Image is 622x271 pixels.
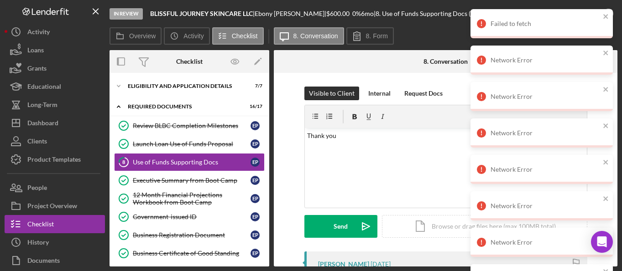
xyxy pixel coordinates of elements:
[346,27,394,45] button: 8. Form
[27,215,54,235] div: Checklist
[309,87,355,100] div: Visible to Client
[114,171,265,189] a: Executive Summary from Boot CampEP
[27,96,57,116] div: Long-Term
[27,197,77,217] div: Project Overview
[603,13,609,21] button: close
[400,87,447,100] button: Request Docs
[5,132,105,150] button: Clients
[491,20,600,27] div: Failed to fetch
[5,179,105,197] button: People
[293,32,338,40] label: 8. Conversation
[114,226,265,244] a: Business Registration DocumentEP
[491,93,600,100] div: Network Error
[114,135,265,153] a: Launch Loan Use of Funds ProposalEP
[133,250,251,257] div: Business Certificate of Good Standing
[251,194,260,203] div: E P
[352,10,361,17] div: 0 %
[374,10,496,17] div: | 8. Use of Funds Supporting Docs (Ebony P.)
[133,159,251,166] div: Use of Funds Supporting Docs
[110,27,162,45] button: Overview
[304,215,377,238] button: Send
[183,32,204,40] label: Activity
[361,10,374,17] div: 6 mo
[246,83,262,89] div: 7 / 7
[212,27,264,45] button: Checklist
[591,231,613,253] div: Open Intercom Messenger
[603,195,609,204] button: close
[27,132,47,153] div: Clients
[304,87,359,100] button: Visible to Client
[423,58,468,65] div: 8. Conversation
[232,32,258,40] label: Checklist
[251,249,260,258] div: E P
[5,96,105,114] button: Long-Term
[368,87,391,100] div: Internal
[5,23,105,41] button: Activity
[5,251,105,270] button: Documents
[251,176,260,185] div: E P
[371,261,391,268] time: 2025-08-25 20:36
[27,150,81,171] div: Product Templates
[27,114,58,134] div: Dashboard
[491,56,600,64] div: Network Error
[5,77,105,96] button: Educational
[114,208,265,226] a: Government-issued IDEP
[5,233,105,251] button: History
[544,5,617,23] button: Mark Complete
[251,212,260,221] div: E P
[122,159,125,165] tspan: 8
[364,87,395,100] button: Internal
[603,49,609,58] button: close
[150,10,253,17] b: BLISSFUL JOURNEY SKINCARE LLC
[133,213,251,220] div: Government-issued ID
[5,114,105,132] button: Dashboard
[114,153,265,171] a: 8Use of Funds Supporting DocsEP
[114,189,265,208] a: 12 Month Financial Projections Workbook from Boot CampEP
[114,244,265,262] a: Business Certificate of Good StandingEP
[133,177,251,184] div: Executive Summary from Boot Camp
[251,139,260,148] div: E P
[318,261,369,268] div: [PERSON_NAME]
[150,10,255,17] div: |
[133,122,251,129] div: Review BLBC Completion Milestones
[334,215,348,238] div: Send
[27,233,49,254] div: History
[133,140,251,148] div: Launch Loan Use of Funds Proposal
[491,239,600,246] div: Network Error
[251,230,260,240] div: E P
[5,41,105,59] button: Loans
[251,158,260,167] div: E P
[553,5,597,23] div: Mark Complete
[251,121,260,130] div: E P
[128,104,240,109] div: Required Documents
[27,77,61,98] div: Educational
[133,191,251,206] div: 12 Month Financial Projections Workbook from Boot Camp
[5,59,105,77] button: Grants
[27,41,44,61] div: Loans
[129,32,156,40] label: Overview
[404,87,443,100] div: Request Docs
[5,197,105,215] button: Project Overview
[491,129,600,137] div: Network Error
[366,32,388,40] label: 8. Form
[5,215,105,233] button: Checklist
[133,231,251,239] div: Business Registration Document
[491,166,600,173] div: Network Error
[491,202,600,210] div: Network Error
[246,104,262,109] div: 16 / 17
[114,117,265,135] a: Review BLBC Completion MilestonesEP
[5,150,105,169] button: Product Templates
